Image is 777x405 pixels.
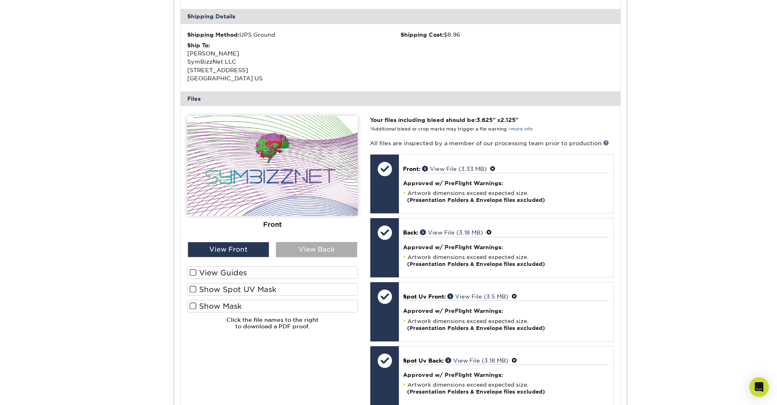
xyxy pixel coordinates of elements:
h4: Approved w/ PreFlight Warnings: [403,308,609,314]
a: View File (3.5 MB) [447,293,508,300]
div: View Back [276,242,357,257]
iframe: Google Customer Reviews [2,380,69,402]
a: View File (3.18 MB) [420,229,483,236]
h4: Approved w/ PreFlight Warnings: [403,180,609,186]
strong: Shipping Method: [187,31,239,38]
label: Show Mask [187,300,358,312]
label: Show Spot UV Mask [187,283,358,296]
span: Front: [403,166,421,172]
li: Artwork dimensions exceed expected size. [403,254,609,268]
p: All files are inspected by a member of our processing team prior to production. [370,139,613,147]
label: View Guides [187,266,358,279]
small: *Additional bleed or crop marks may trigger a file warning – [370,126,533,132]
div: Shipping Details [181,9,620,24]
span: 3.625 [476,117,493,123]
span: Spot Uv Back: [403,357,444,364]
a: View File (3.18 MB) [445,357,508,364]
a: View File (3.33 MB) [422,166,487,172]
strong: Shipping Cost: [401,31,444,38]
strong: (Presentation Folders & Envelope files excluded) [407,261,545,267]
div: Files [181,91,620,106]
strong: (Presentation Folders & Envelope files excluded) [407,197,545,203]
span: Spot Uv Front: [403,293,446,300]
h6: Click the file names to the right to download a PDF proof. [187,316,358,336]
h4: Approved w/ PreFlight Warnings: [403,244,609,250]
strong: (Presentation Folders & Envelope files excluded) [407,325,545,331]
a: more info [511,126,533,132]
span: Back: [403,229,418,236]
strong: Your files including bleed should be: " x " [370,117,518,123]
div: View Front [188,242,269,257]
div: Front [187,216,358,234]
div: UPS Ground [187,31,401,39]
div: $8.96 [401,31,614,39]
li: Artwork dimensions exceed expected size. [403,190,609,204]
li: Artwork dimensions exceed expected size. [403,381,609,395]
div: [PERSON_NAME] SymBizzNet LLC [STREET_ADDRESS] [GEOGRAPHIC_DATA] US [187,41,401,83]
span: 2.125 [500,117,516,123]
div: Open Intercom Messenger [749,377,769,397]
strong: (Presentation Folders & Envelope files excluded) [407,389,545,395]
li: Artwork dimensions exceed expected size. [403,318,609,332]
strong: Ship To: [187,42,210,49]
h4: Approved w/ PreFlight Warnings: [403,372,609,378]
